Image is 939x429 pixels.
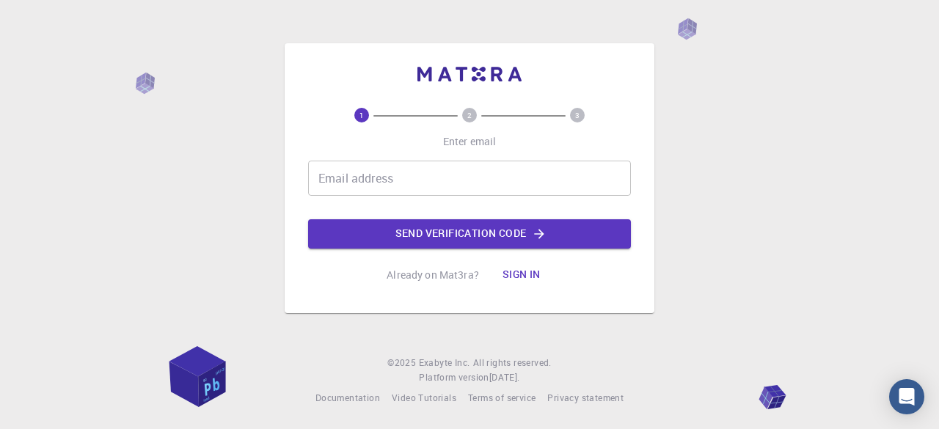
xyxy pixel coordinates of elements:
p: Already on Mat3ra? [387,268,479,282]
text: 1 [359,110,364,120]
span: Terms of service [468,392,536,403]
a: Terms of service [468,391,536,406]
span: Exabyte Inc. [419,356,470,368]
span: [DATE] . [489,371,520,383]
span: All rights reserved. [473,356,552,370]
button: Send verification code [308,219,631,249]
text: 2 [467,110,472,120]
a: Exabyte Inc. [419,356,470,370]
span: Video Tutorials [392,392,456,403]
a: Documentation [315,391,380,406]
p: Enter email [443,134,497,149]
span: Documentation [315,392,380,403]
a: Privacy statement [547,391,624,406]
span: Privacy statement [547,392,624,403]
div: Open Intercom Messenger [889,379,924,414]
a: [DATE]. [489,370,520,385]
span: © 2025 [387,356,418,370]
button: Sign in [491,260,552,290]
a: Video Tutorials [392,391,456,406]
text: 3 [575,110,580,120]
span: Platform version [419,370,489,385]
